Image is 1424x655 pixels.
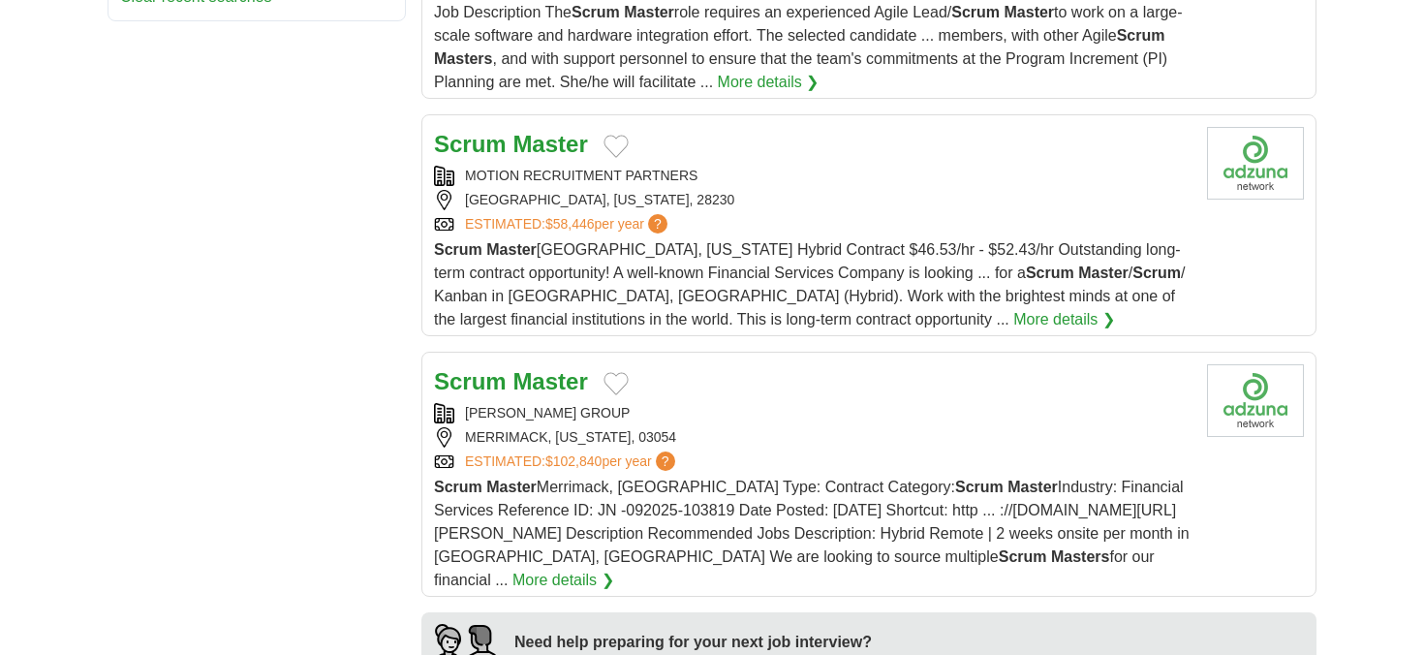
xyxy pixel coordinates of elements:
[1051,548,1109,565] strong: Masters
[434,166,1192,186] div: MOTION RECRUITMENT PARTNERS
[572,4,620,20] strong: Scrum
[656,452,675,471] span: ?
[624,4,674,20] strong: Master
[951,4,1000,20] strong: Scrum
[604,135,629,158] button: Add to favorite jobs
[1007,479,1058,495] strong: Master
[1005,4,1055,20] strong: Master
[465,452,679,472] a: ESTIMATED:$102,840per year?
[434,368,507,394] strong: Scrum
[434,131,588,157] a: Scrum Master
[465,405,630,421] a: [PERSON_NAME] GROUP
[434,479,1190,588] span: Merrimack, [GEOGRAPHIC_DATA] Type: Contract Category: Industry: Financial Services Reference ID: ...
[648,214,667,234] span: ?
[512,368,587,394] strong: Master
[486,241,537,258] strong: Master
[604,372,629,395] button: Add to favorite jobs
[434,479,482,495] strong: Scrum
[434,427,1192,448] div: MERRIMACK, [US_STATE], 03054
[512,569,614,592] a: More details ❯
[434,241,482,258] strong: Scrum
[1026,265,1074,281] strong: Scrum
[999,548,1047,565] strong: Scrum
[434,131,507,157] strong: Scrum
[1132,265,1181,281] strong: Scrum
[434,241,1185,327] span: [GEOGRAPHIC_DATA], [US_STATE] Hybrid Contract $46.53/hr - $52.43/hr Outstanding long-term contrac...
[465,214,671,234] a: ESTIMATED:$58,446per year?
[545,453,602,469] span: $102,840
[718,71,820,94] a: More details ❯
[1013,308,1115,331] a: More details ❯
[434,4,1183,90] span: Job Description The role requires an experienced Agile Lead/ to work on a large-scale software an...
[1207,364,1304,437] img: Eliassen Group logo
[955,479,1004,495] strong: Scrum
[1207,127,1304,200] img: Company logo
[434,50,492,67] strong: Masters
[434,368,588,394] a: Scrum Master
[512,131,587,157] strong: Master
[1078,265,1129,281] strong: Master
[1117,27,1165,44] strong: Scrum
[434,190,1192,210] div: [GEOGRAPHIC_DATA], [US_STATE], 28230
[514,631,925,654] div: Need help preparing for your next job interview?
[486,479,537,495] strong: Master
[545,216,595,232] span: $58,446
